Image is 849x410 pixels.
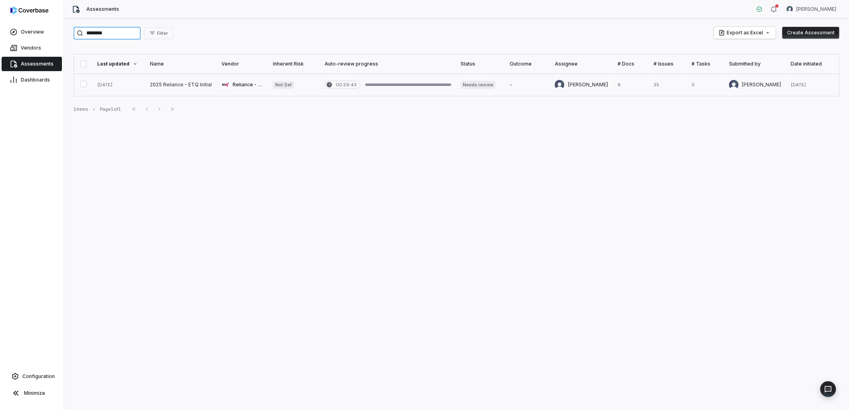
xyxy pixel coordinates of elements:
[157,30,168,36] span: Filter
[144,27,173,39] button: Filter
[10,6,48,14] img: logo-D7KZi-bG.svg
[618,61,644,67] div: # Docs
[221,61,263,67] div: Vendor
[21,29,44,35] span: Overview
[796,6,836,12] span: [PERSON_NAME]
[787,6,793,12] img: Raquel Wilson avatar
[555,80,564,90] img: Luke Taylor avatar
[2,73,62,87] a: Dashboards
[24,390,45,396] span: Minimize
[21,77,50,83] span: Dashboards
[3,385,60,401] button: Minimize
[2,41,62,55] a: Vendors
[729,61,781,67] div: Submitted by
[461,61,500,67] div: Status
[3,369,60,384] a: Configuration
[714,27,776,39] button: Export as Excel
[2,25,62,39] a: Overview
[74,106,88,112] div: 1 items
[100,106,121,112] div: Page 1 of 1
[86,6,119,12] span: Assessments
[93,106,95,112] div: •
[782,3,841,15] button: Raquel Wilson avatar[PERSON_NAME]
[654,61,682,67] div: # Issues
[21,61,54,67] span: Assessments
[2,57,62,71] a: Assessments
[97,61,140,67] div: Last updated
[510,61,545,67] div: Outcome
[325,61,451,67] div: Auto-review progress
[21,45,41,51] span: Vendors
[692,61,719,67] div: # Tasks
[791,61,833,67] div: Date initiated
[555,61,608,67] div: Assignee
[782,27,839,39] button: Create Assessment
[505,74,550,96] td: -
[22,373,55,380] span: Configuration
[150,61,212,67] div: Name
[273,61,315,67] div: Inherent Risk
[729,80,739,90] img: Luke Taylor avatar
